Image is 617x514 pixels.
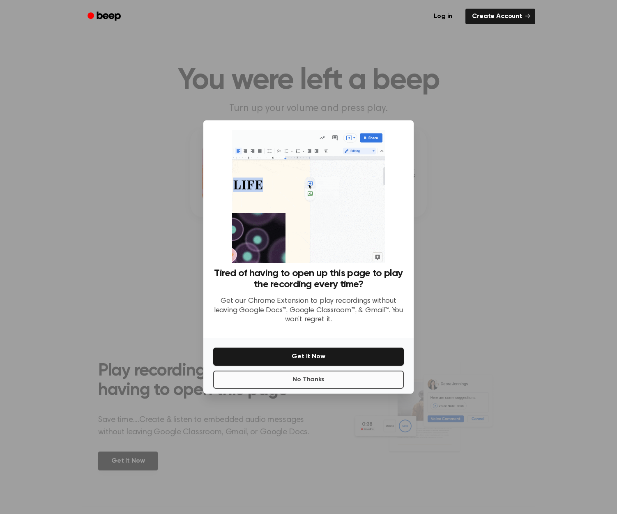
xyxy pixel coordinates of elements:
[232,130,384,263] img: Beep extension in action
[426,7,460,26] a: Log in
[465,9,535,24] a: Create Account
[213,268,404,290] h3: Tired of having to open up this page to play the recording every time?
[213,371,404,389] button: No Thanks
[213,297,404,325] p: Get our Chrome Extension to play recordings without leaving Google Docs™, Google Classroom™, & Gm...
[82,9,128,25] a: Beep
[213,348,404,366] button: Get It Now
